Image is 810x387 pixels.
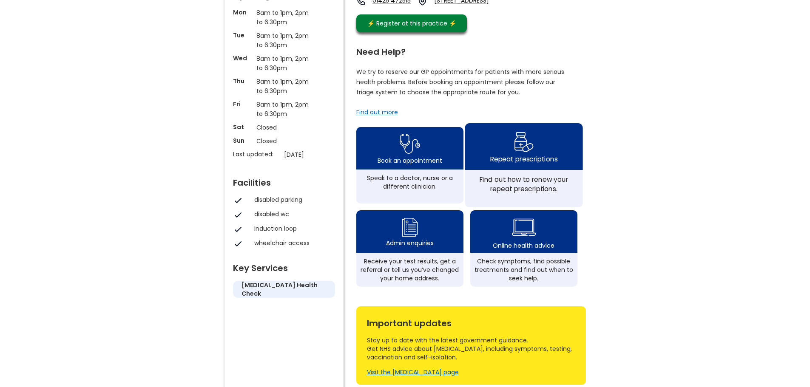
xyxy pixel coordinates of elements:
a: Visit the [MEDICAL_DATA] page [367,368,459,376]
div: Speak to a doctor, nurse or a different clinician. [361,174,459,191]
div: Stay up to date with the latest government guidance. Get NHS advice about [MEDICAL_DATA], includi... [367,336,575,362]
h5: [MEDICAL_DATA] health check [242,281,327,298]
img: repeat prescription icon [514,129,534,154]
p: Sun [233,136,252,145]
div: Receive your test results, get a referral or tell us you’ve changed your home address. [361,257,459,282]
div: wheelchair access [254,239,331,247]
a: admin enquiry iconAdmin enquiriesReceive your test results, get a referral or tell us you’ve chan... [356,210,463,287]
div: Check symptoms, find possible treatments and find out when to seek help. [475,257,573,282]
p: Closed [256,123,312,132]
p: We try to reserve our GP appointments for patients with more serious health problems. Before book... [356,67,565,97]
div: Find out how to renew your repeat prescriptions. [469,175,578,193]
div: Admin enquiries [386,239,434,247]
div: Repeat prescriptions [490,154,557,164]
div: disabled parking [254,195,331,204]
div: Facilities [233,174,335,187]
div: Online health advice [493,241,554,250]
div: induction loop [254,224,331,233]
img: book appointment icon [400,131,420,156]
img: admin enquiry icon [401,216,419,239]
a: book appointment icon Book an appointmentSpeak to a doctor, nurse or a different clinician. [356,127,463,203]
p: Mon [233,8,252,17]
div: Key Services [233,260,335,272]
p: Thu [233,77,252,85]
p: Wed [233,54,252,62]
a: ⚡️ Register at this practice ⚡️ [356,14,467,32]
p: 8am to 1pm, 2pm to 6:30pm [256,31,312,50]
div: disabled wc [254,210,331,218]
a: Find out more [356,108,398,116]
p: Sat [233,123,252,131]
p: Tue [233,31,252,40]
div: Book an appointment [378,156,442,165]
p: Closed [256,136,312,146]
img: health advice icon [512,213,536,241]
p: 8am to 1pm, 2pm to 6:30pm [256,77,312,96]
a: repeat prescription iconRepeat prescriptionsFind out how to renew your repeat prescriptions. [465,123,583,207]
p: 8am to 1pm, 2pm to 6:30pm [256,8,312,27]
p: 8am to 1pm, 2pm to 6:30pm [256,100,312,119]
p: Fri [233,100,252,108]
div: Important updates [367,315,575,328]
a: health advice iconOnline health adviceCheck symptoms, find possible treatments and find out when ... [470,210,577,287]
div: ⚡️ Register at this practice ⚡️ [363,19,461,28]
p: 8am to 1pm, 2pm to 6:30pm [256,54,312,73]
p: [DATE] [284,150,339,159]
div: Need Help? [356,43,577,56]
p: Last updated: [233,150,280,158]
